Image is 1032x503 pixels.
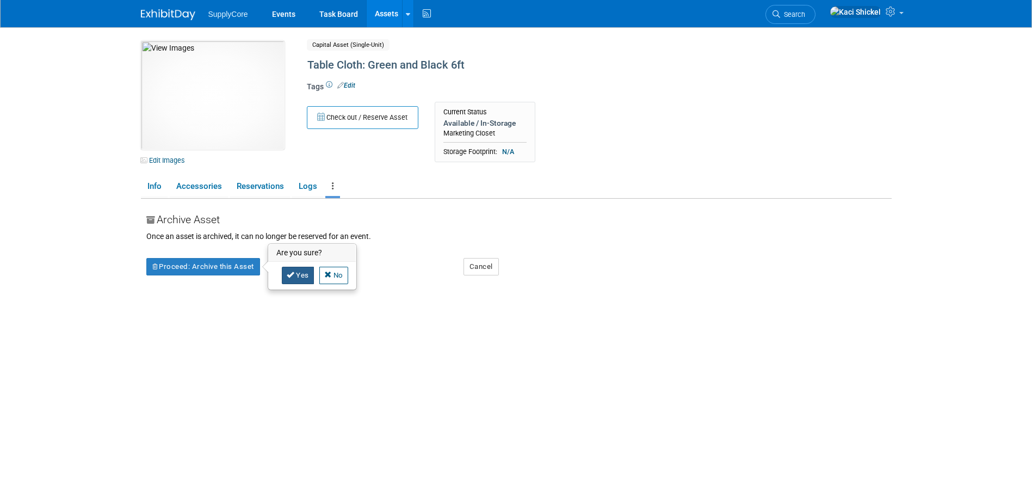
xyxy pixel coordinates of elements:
[208,10,248,19] span: SupplyCore
[146,231,892,242] div: Once an asset is archived, it can no longer be reserved for an event.
[269,244,356,262] h3: Are you sure?
[443,129,495,137] span: Marketing Closet
[780,10,805,19] span: Search
[141,177,168,196] a: Info
[230,177,290,196] a: Reservations
[319,267,348,284] a: No
[443,118,527,128] div: Available / In-Storage
[464,258,499,275] button: Cancel
[830,6,881,18] img: Kaci Shickel
[307,39,390,51] span: Capital Asset (Single-Unit)
[304,56,802,75] div: Table Cloth: Green and Black 6ft
[292,177,323,196] a: Logs
[337,82,355,89] a: Edit
[499,147,517,157] span: N/A
[282,267,314,284] a: Yes
[146,258,260,275] button: Proceed: Archive this Asset
[146,210,892,231] div: Archive Asset
[307,106,418,129] button: Check out / Reserve Asset
[765,5,815,24] a: Search
[141,9,195,20] img: ExhibitDay
[141,154,189,167] a: Edit Images
[307,81,802,100] div: Tags
[170,177,228,196] a: Accessories
[443,147,527,157] div: Storage Footprint:
[141,41,285,150] img: View Images
[443,108,527,116] div: Current Status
